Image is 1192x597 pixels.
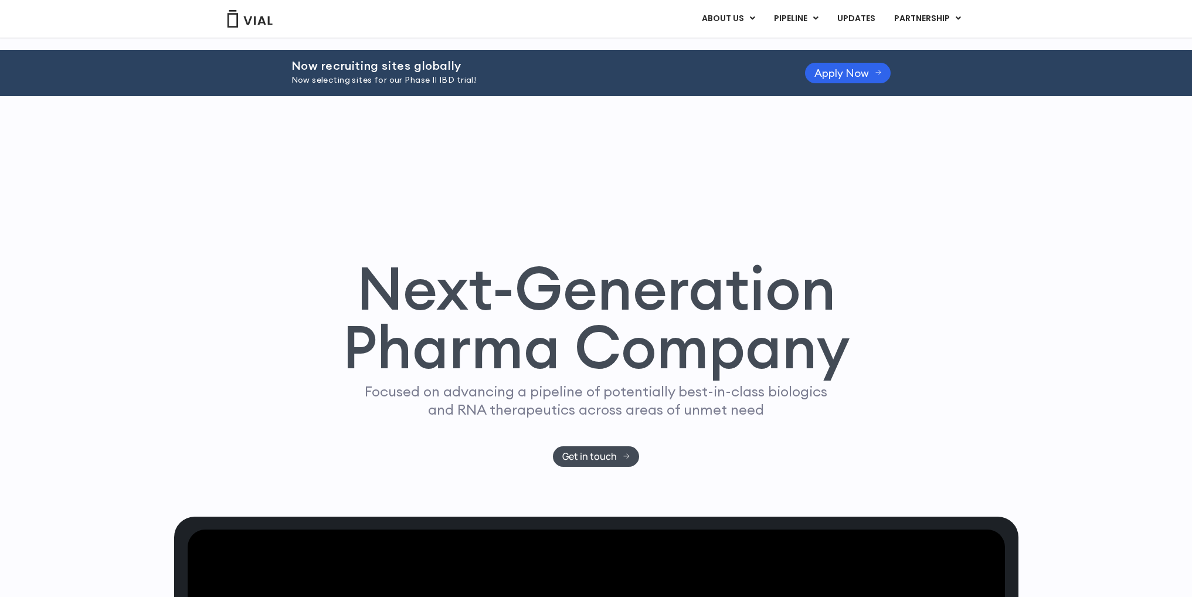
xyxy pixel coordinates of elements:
[562,452,617,461] span: Get in touch
[291,74,776,87] p: Now selecting sites for our Phase II IBD trial!
[226,10,273,28] img: Vial Logo
[828,9,884,29] a: UPDATES
[291,59,776,72] h2: Now recruiting sites globally
[885,9,970,29] a: PARTNERSHIPMenu Toggle
[814,69,869,77] span: Apply Now
[360,382,833,419] p: Focused on advancing a pipeline of potentially best-in-class biologics and RNA therapeutics acros...
[692,9,764,29] a: ABOUT USMenu Toggle
[765,9,827,29] a: PIPELINEMenu Toggle
[805,63,891,83] a: Apply Now
[553,446,639,467] a: Get in touch
[342,259,850,377] h1: Next-Generation Pharma Company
